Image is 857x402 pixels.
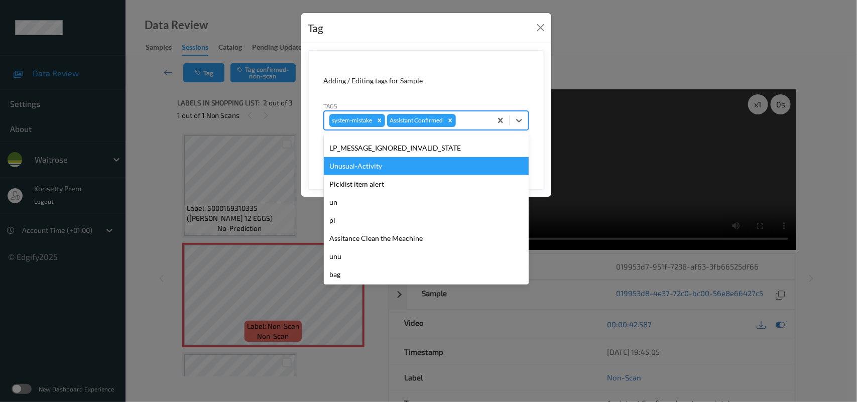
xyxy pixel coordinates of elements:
div: Remove Assistant Confirmed [445,114,456,127]
div: Picklist item alert [324,175,529,193]
div: system-mistake [329,114,374,127]
div: pi [324,211,529,229]
div: Unusual-Activity [324,157,529,175]
button: Close [534,21,548,35]
div: Adding / Editing tags for Sample [324,76,529,86]
div: bag [324,265,529,284]
div: LP_MESSAGE_IGNORED_INVALID_STATE [324,139,529,157]
div: Assitance Clean the Meachine [324,229,529,247]
label: Tags [324,101,338,110]
div: Assistant Confirmed [387,114,445,127]
div: un [324,193,529,211]
div: unu [324,247,529,265]
div: Remove system-mistake [374,114,385,127]
div: Tag [308,20,324,36]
